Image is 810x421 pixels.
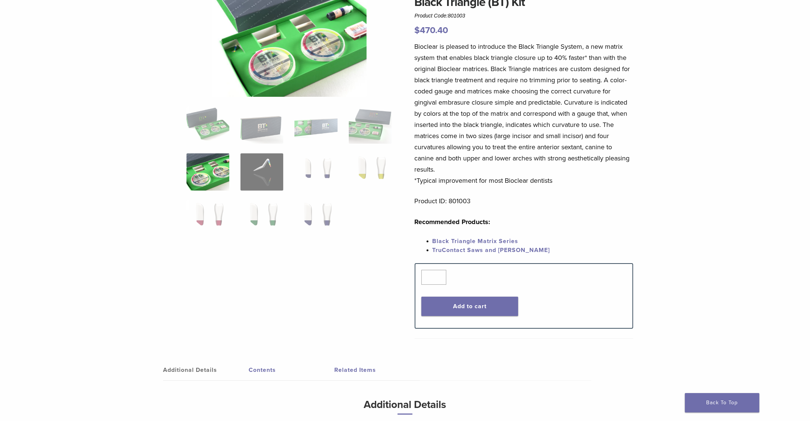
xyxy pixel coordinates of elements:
[349,106,392,144] img: Black Triangle (BT) Kit - Image 4
[240,200,283,237] img: Black Triangle (BT) Kit - Image 10
[415,25,449,36] bdi: 470.40
[415,25,420,36] span: $
[186,153,229,191] img: Black Triangle (BT) Kit - Image 5
[433,246,550,254] a: TruContact Saws and [PERSON_NAME]
[685,393,759,412] a: Back To Top
[415,195,634,207] p: Product ID: 801003
[448,13,465,19] span: 801003
[415,41,634,186] p: Bioclear is pleased to introduce the Black Triangle System, a new matrix system that enables blac...
[163,360,249,380] a: Additional Details
[240,106,283,144] img: Black Triangle (BT) Kit - Image 2
[186,200,229,237] img: Black Triangle (BT) Kit - Image 9
[421,297,519,316] button: Add to cart
[249,360,334,380] a: Contents
[240,153,283,191] img: Black Triangle (BT) Kit - Image 6
[294,200,337,237] img: Black Triangle (BT) Kit - Image 11
[433,237,519,245] a: Black Triangle Matrix Series
[186,106,229,144] img: Intro-Black-Triangle-Kit-6-Copy-e1548792917662-324x324.jpg
[294,153,337,191] img: Black Triangle (BT) Kit - Image 7
[415,218,491,226] strong: Recommended Products:
[206,396,604,421] h3: Additional Details
[415,13,465,19] span: Product Code:
[294,106,337,144] img: Black Triangle (BT) Kit - Image 3
[349,153,392,191] img: Black Triangle (BT) Kit - Image 8
[334,360,420,380] a: Related Items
